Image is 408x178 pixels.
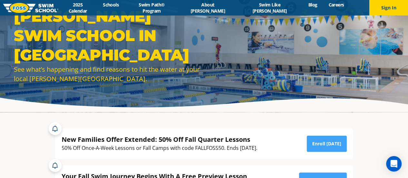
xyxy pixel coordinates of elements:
div: 50% Off Once-A-Week Lessons or Fall Camps with code FALLFOSS50. Ends [DATE]. [62,144,257,152]
a: Enroll [DATE] [307,136,347,152]
a: 2025 Calendar [58,2,97,14]
a: Swim Path® Program [124,2,179,14]
div: New Families Offer Extended: 50% Off Fall Quarter Lessons [62,135,257,144]
a: Blog [303,2,323,8]
div: Open Intercom Messenger [386,156,402,172]
a: Schools [97,2,124,8]
div: See what’s happening and find reasons to hit the water at your local [PERSON_NAME][GEOGRAPHIC_DATA]. [14,65,201,83]
h1: [PERSON_NAME] Swim School in [GEOGRAPHIC_DATA] [14,6,201,65]
a: Careers [323,2,350,8]
a: About [PERSON_NAME] [179,2,237,14]
a: Swim Like [PERSON_NAME] [237,2,303,14]
img: FOSS Swim School Logo [3,3,58,13]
